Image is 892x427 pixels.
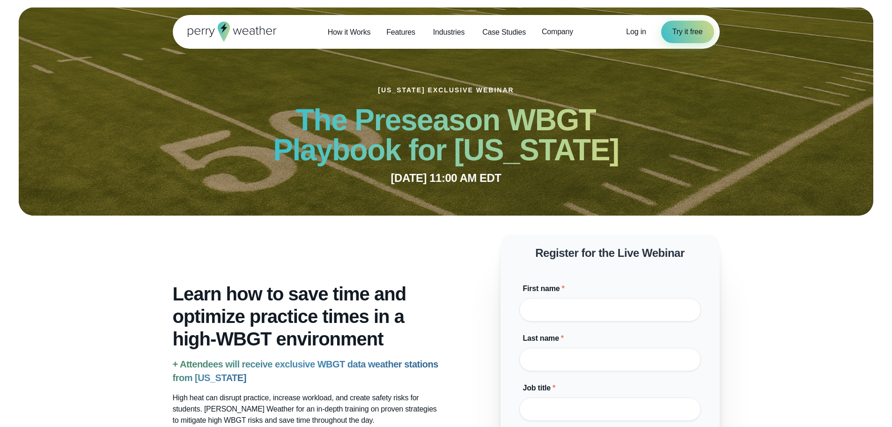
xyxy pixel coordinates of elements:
[661,21,714,43] a: Try it free
[378,86,514,94] h1: [US_STATE] Exclusive Webinar
[523,334,559,342] span: Last name
[391,172,501,184] strong: [DATE] 11:00 AM EDT
[672,26,703,37] span: Try it free
[273,103,619,167] strong: The Preseason WBGT Playbook for [US_STATE]
[173,359,438,383] strong: + Attendees will receive exclusive WBGT data weather stations from [US_STATE]
[474,22,534,42] a: Case Studies
[173,392,439,426] p: High heat can disrupt practice, increase workload, and create safety risks for students. [PERSON_...
[482,27,526,38] span: Case Studies
[328,27,371,38] span: How it Works
[320,22,379,42] a: How it Works
[433,27,464,38] span: Industries
[535,247,684,259] strong: Register for the Live Webinar
[523,384,551,392] span: Job title
[386,27,415,38] span: Features
[523,285,560,292] span: First name
[626,26,646,37] a: Log in
[626,28,646,36] span: Log in
[173,283,439,350] h3: Learn how to save time and optimize practice times in a high-WBGT environment
[542,26,573,37] span: Company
